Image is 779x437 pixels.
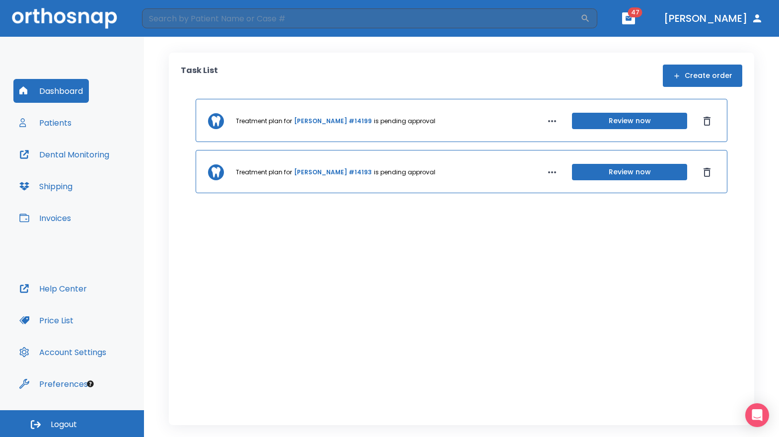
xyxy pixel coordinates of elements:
[13,174,78,198] button: Shipping
[13,111,77,135] button: Patients
[236,117,292,126] p: Treatment plan for
[86,379,95,388] div: Tooltip anchor
[13,308,79,332] button: Price List
[663,65,742,87] button: Create order
[294,117,372,126] a: [PERSON_NAME] #14199
[13,372,94,396] button: Preferences
[628,7,642,17] span: 47
[699,113,715,129] button: Dismiss
[181,65,218,87] p: Task List
[374,168,435,177] p: is pending approval
[374,117,435,126] p: is pending approval
[13,143,115,166] button: Dental Monitoring
[572,113,687,129] button: Review now
[13,340,112,364] button: Account Settings
[13,277,93,300] button: Help Center
[660,9,767,27] button: [PERSON_NAME]
[13,206,77,230] button: Invoices
[13,79,89,103] button: Dashboard
[12,8,117,28] img: Orthosnap
[142,8,580,28] input: Search by Patient Name or Case #
[699,164,715,180] button: Dismiss
[572,164,687,180] button: Review now
[745,403,769,427] div: Open Intercom Messenger
[51,419,77,430] span: Logout
[236,168,292,177] p: Treatment plan for
[294,168,372,177] a: [PERSON_NAME] #14193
